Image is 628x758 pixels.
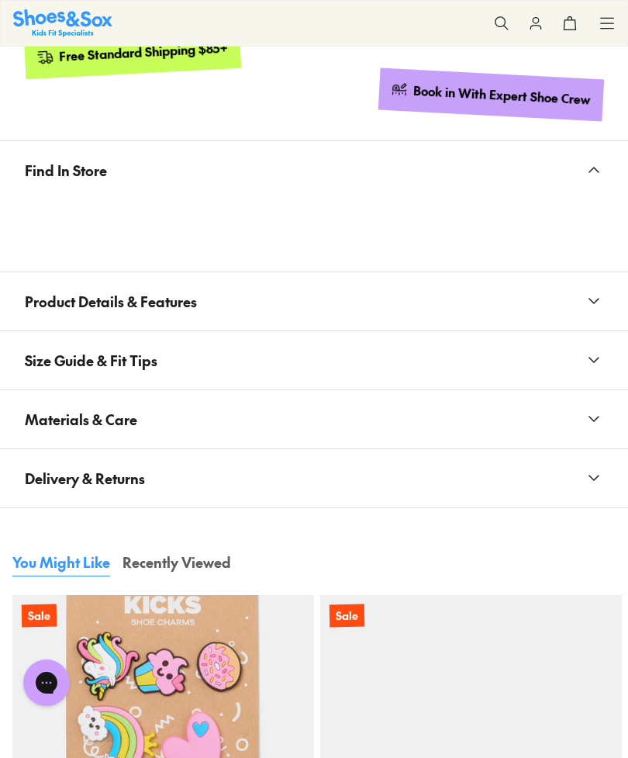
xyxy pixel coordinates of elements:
[16,654,78,711] iframe: Gorgias live chat messenger
[22,604,57,627] p: Sale
[122,552,231,576] button: Recently Viewed
[25,337,157,383] span: Size Guide & Fit Tips
[25,147,107,193] span: Find In Store
[13,9,112,36] a: Shoes & Sox
[378,67,604,121] a: Book in With Expert Shoe Crew
[25,279,197,324] span: Product Details & Features
[25,396,137,442] span: Materials & Care
[25,455,145,501] span: Delivery & Returns
[12,552,110,576] button: You Might Like
[24,26,241,79] a: Free Standard Shipping $85+
[13,9,112,36] img: SNS_Logo_Responsive.svg
[25,199,603,253] iframe: Find in Store
[330,604,364,627] p: Sale
[59,39,229,64] div: Free Standard Shipping $85+
[413,82,592,109] div: Book in With Expert Shoe Crew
